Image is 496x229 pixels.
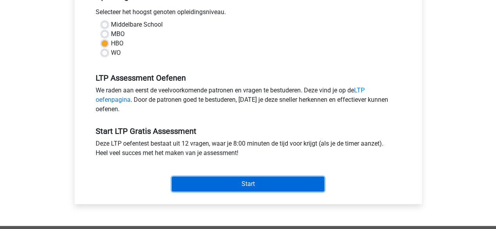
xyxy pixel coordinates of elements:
h5: LTP Assessment Oefenen [96,73,401,83]
label: MBO [111,29,125,39]
h5: Start LTP Gratis Assessment [96,126,401,136]
div: Selecteer het hoogst genoten opleidingsniveau. [90,7,407,20]
input: Start [172,177,324,191]
label: Middelbare School [111,20,163,29]
div: We raden aan eerst de veelvoorkomende patronen en vragen te bestuderen. Deze vind je op de . Door... [90,86,407,117]
div: Deze LTP oefentest bestaat uit 12 vragen, waar je 8:00 minuten de tijd voor krijgt (als je de tim... [90,139,407,161]
label: HBO [111,39,124,48]
label: WO [111,48,121,58]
